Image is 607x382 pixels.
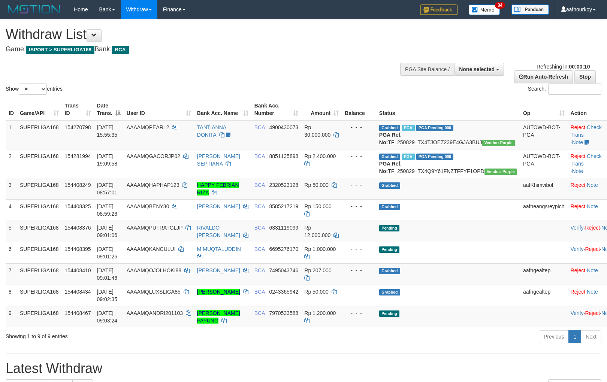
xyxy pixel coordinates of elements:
[254,225,265,231] span: BCA
[65,225,91,231] span: 154408376
[6,306,17,327] td: 9
[6,4,63,15] img: MOTION_logo.png
[379,182,400,189] span: Grabbed
[571,124,586,130] a: Reject
[520,178,568,199] td: aafKhimvibol
[197,310,240,324] a: [PERSON_NAME] PAYUNG
[97,153,118,167] span: [DATE] 19:09:58
[304,153,336,159] span: Rp 2.400.000
[97,182,118,195] span: [DATE] 08:57:01
[568,330,581,343] a: 1
[269,225,298,231] span: Copy 6331119099 to clipboard
[571,153,602,167] a: Check Trans
[194,99,251,120] th: Bank Acc. Name: activate to sort column ascending
[520,199,568,221] td: aafneangsreypich
[254,124,265,130] span: BCA
[569,64,590,70] strong: 00:00:10
[127,310,183,316] span: AAAAMQANDRI201103
[304,225,330,238] span: Rp 12.000.000
[514,70,573,83] a: Run Auto-Refresh
[26,46,94,54] span: ISPORT > SUPERLIGA168
[65,203,91,209] span: 154408325
[94,99,124,120] th: Date Trans.: activate to sort column descending
[197,225,240,238] a: RIVALDO [PERSON_NAME]
[379,246,399,253] span: Pending
[511,4,549,15] img: panduan.png
[301,99,342,120] th: Amount: activate to sort column ascending
[65,310,91,316] span: 154408467
[269,289,298,295] span: Copy 0243365942 to clipboard
[127,124,169,130] span: AAAAMQPEARL2
[585,225,600,231] a: Reject
[6,221,17,242] td: 5
[345,309,373,317] div: - - -
[254,153,265,159] span: BCA
[304,289,329,295] span: Rp 50.000
[269,246,298,252] span: Copy 6695276170 to clipboard
[17,306,62,327] td: SUPERLIGA168
[17,120,62,149] td: SUPERLIGA168
[345,245,373,253] div: - - -
[269,267,298,273] span: Copy 7495043746 to clipboard
[269,124,298,130] span: Copy 4900430073 to clipboard
[469,4,500,15] img: Button%20Memo.svg
[127,182,179,188] span: AAAAMQHAPHAP123
[379,310,399,317] span: Pending
[6,285,17,306] td: 8
[304,267,331,273] span: Rp 207.000
[127,153,180,159] span: AAAAMQGACORJP02
[269,182,298,188] span: Copy 2320523128 to clipboard
[379,204,400,210] span: Grabbed
[269,310,298,316] span: Copy 7970533588 to clipboard
[571,246,584,252] a: Verify
[484,169,517,175] span: Vendor URL: https://trx4.1velocity.biz
[304,203,331,209] span: Rp 150.000
[97,289,118,302] span: [DATE] 09:02:35
[520,99,568,120] th: Op: activate to sort column ascending
[345,288,373,295] div: - - -
[528,84,601,95] label: Search:
[574,70,596,83] a: Stop
[482,140,515,146] span: Vendor URL: https://trx4.1velocity.biz
[197,153,240,167] a: [PERSON_NAME] SEPTIANA
[345,224,373,231] div: - - -
[197,246,241,252] a: M MUQTALUDDIN
[254,310,265,316] span: BCA
[459,66,495,72] span: None selected
[127,267,181,273] span: AAAAMQOJOLHOKI88
[376,99,520,120] th: Status
[379,154,400,160] span: Grabbed
[587,289,598,295] a: Note
[571,267,586,273] a: Reject
[62,99,94,120] th: Trans ID: activate to sort column ascending
[97,124,118,138] span: [DATE] 15:55:35
[127,203,169,209] span: AAAAMQBENY30
[197,182,239,195] a: HAPPY FEBRIAN RIZA
[345,203,373,210] div: - - -
[585,246,600,252] a: Reject
[571,203,586,209] a: Reject
[65,182,91,188] span: 154408249
[254,289,265,295] span: BCA
[65,124,91,130] span: 154270798
[254,267,265,273] span: BCA
[495,2,505,9] span: 34
[254,182,265,188] span: BCA
[345,181,373,189] div: - - -
[97,267,118,281] span: [DATE] 09:01:46
[251,99,302,120] th: Bank Acc. Number: activate to sort column ascending
[571,289,586,295] a: Reject
[379,289,400,295] span: Grabbed
[402,125,415,131] span: Marked by aafmaleo
[254,246,265,252] span: BCA
[124,99,194,120] th: User ID: activate to sort column ascending
[17,242,62,263] td: SUPERLIGA168
[520,149,568,178] td: AUTOWD-BOT-PGA
[17,285,62,306] td: SUPERLIGA168
[6,120,17,149] td: 1
[420,4,457,15] img: Feedback.jpg
[197,289,240,295] a: [PERSON_NAME]
[416,125,454,131] span: PGA Pending
[17,149,62,178] td: SUPERLIGA168
[304,124,330,138] span: Rp 30.000.000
